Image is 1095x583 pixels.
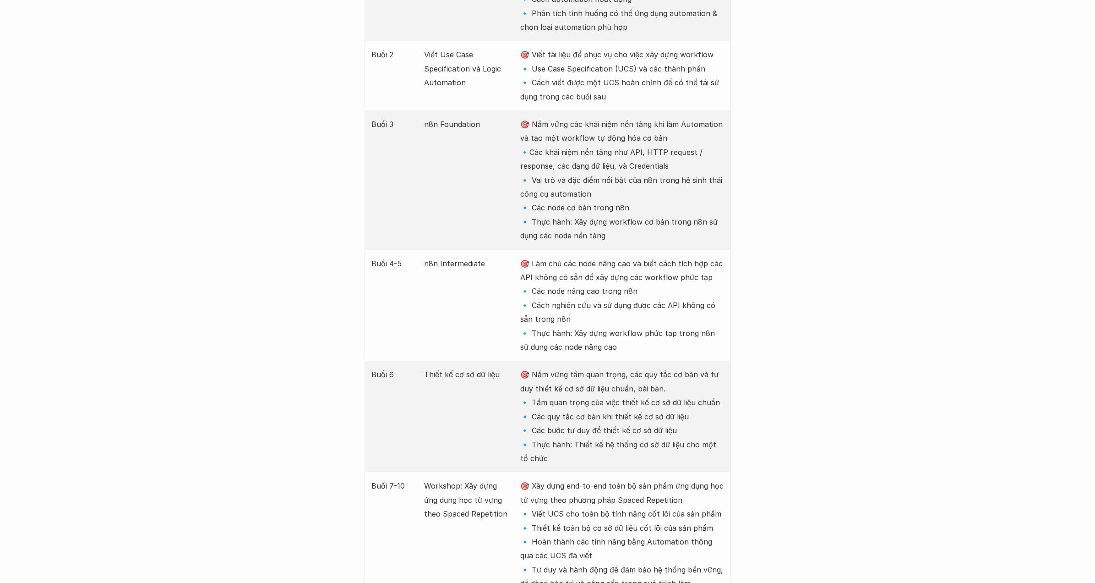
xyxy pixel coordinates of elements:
p: 🎯 Viết tài liệu để phục vụ cho việc xây dựng workflow 🔹 Use Case Specification (UCS) và các thành... [520,48,724,104]
p: n8n Intermediate [424,257,511,270]
p: Buổi 4-5 [371,257,415,270]
p: Workshop: Xây dựng ứng dụng học từ vựng theo Spaced Repetition [424,479,511,521]
p: Thiết kế cơ sở dữ liệu [424,368,511,381]
p: 🎯 Nắm vững các khái niệm nền tảng khi làm Automation và tạo một workflow tự động hóa cơ bản 🔹Các ... [520,117,724,243]
p: 🎯 Nắm vững tầm quan trọng, các quy tắc cơ bản và tư duy thiết kế cơ sở dữ liệu chuẩn, bài bản. 🔹 ... [520,368,724,465]
p: n8n Foundation [424,117,511,131]
p: Buổi 3 [371,117,415,131]
p: Buổi 2 [371,48,415,61]
p: 🎯 Làm chủ các node nâng cao và biết cách tích hợp các API không có sẵn để xây dựng các workflow p... [520,257,724,354]
p: Buổi 6 [371,368,415,381]
p: Viết Use Case Specification và Logic Automation [424,48,511,89]
p: Buổi 7-10 [371,479,415,493]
